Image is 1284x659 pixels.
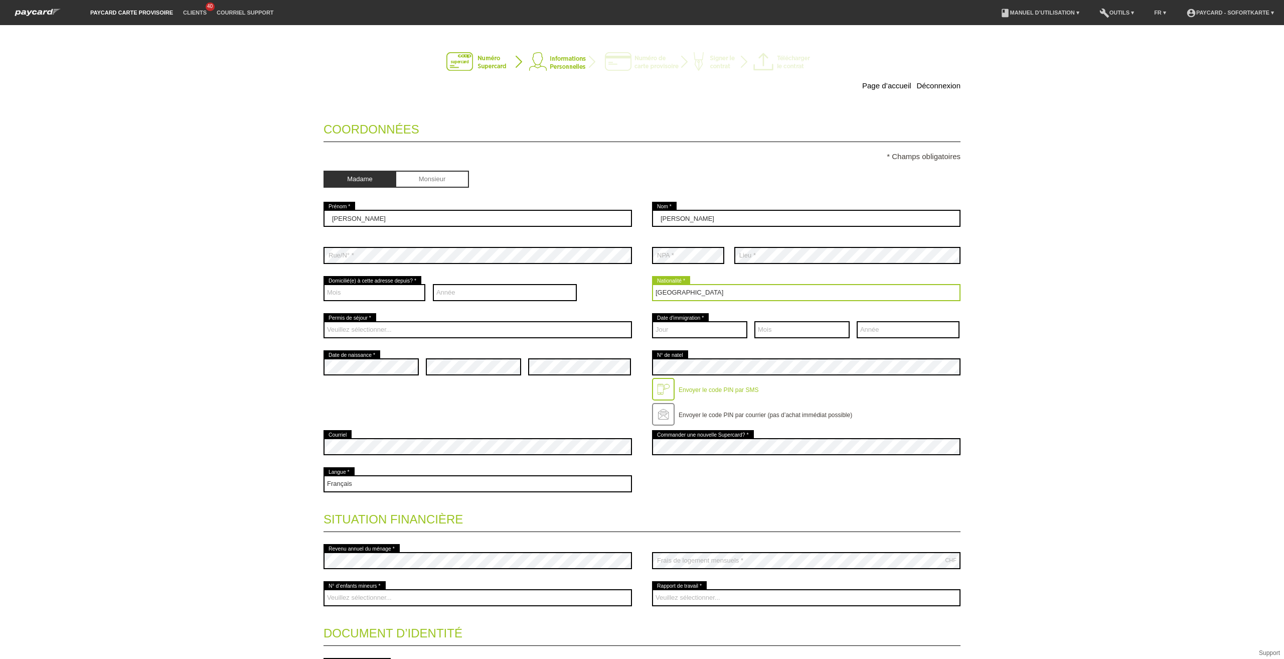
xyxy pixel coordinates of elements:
div: CHF [945,557,956,563]
i: account_circle [1186,8,1196,18]
a: paycard carte provisoire [85,10,178,16]
legend: Situation financière [324,502,960,532]
legend: Document d’identité [324,616,960,646]
p: * Champs obligatoires [324,152,960,161]
a: account_circlepaycard - Sofortkarte ▾ [1181,10,1279,16]
a: Page d’accueil [862,81,911,90]
a: buildOutils ▾ [1094,10,1139,16]
a: Support [1259,649,1280,656]
a: paycard Sofortkarte [10,12,65,19]
img: paycard Sofortkarte [10,7,65,18]
a: FR ▾ [1149,10,1171,16]
i: book [1000,8,1010,18]
a: Déconnexion [916,81,960,90]
label: Envoyer le code PIN par courrier (pas d’achat immédiat possible) [679,412,852,419]
img: instantcard-v3-fr-2.png [446,52,838,72]
label: Envoyer le code PIN par SMS [679,386,758,393]
a: bookManuel d’utilisation ▾ [995,10,1084,16]
legend: Coordonnées [324,112,960,142]
span: 40 [206,3,215,11]
i: build [1099,8,1109,18]
a: Clients [178,10,212,16]
a: Courriel Support [212,10,278,16]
